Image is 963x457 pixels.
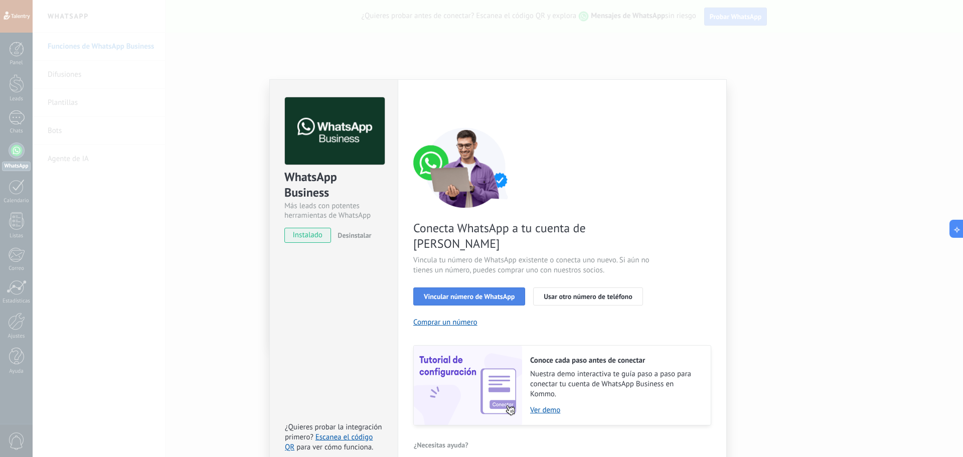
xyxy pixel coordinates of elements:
span: Nuestra demo interactiva te guía paso a paso para conectar tu cuenta de WhatsApp Business en Kommo. [530,369,701,399]
div: Más leads con potentes herramientas de WhatsApp [284,201,383,220]
button: Desinstalar [334,228,371,243]
span: Vincular número de WhatsApp [424,293,515,300]
span: instalado [285,228,331,243]
span: Desinstalar [338,231,371,240]
span: Conecta WhatsApp a tu cuenta de [PERSON_NAME] [413,220,652,251]
a: Escanea el código QR [285,432,373,452]
div: WhatsApp Business [284,169,383,201]
img: logo_main.png [285,97,385,165]
button: Comprar un número [413,318,477,327]
img: connect number [413,127,519,208]
span: ¿Necesitas ayuda? [414,441,468,448]
h2: Conoce cada paso antes de conectar [530,356,701,365]
span: ¿Quieres probar la integración primero? [285,422,382,442]
button: ¿Necesitas ayuda? [413,437,469,452]
span: Vincula tu número de WhatsApp existente o conecta uno nuevo. Si aún no tienes un número, puedes c... [413,255,652,275]
button: Vincular número de WhatsApp [413,287,525,306]
button: Usar otro número de teléfono [533,287,643,306]
span: Usar otro número de teléfono [544,293,632,300]
a: Ver demo [530,405,701,415]
span: para ver cómo funciona. [296,442,373,452]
